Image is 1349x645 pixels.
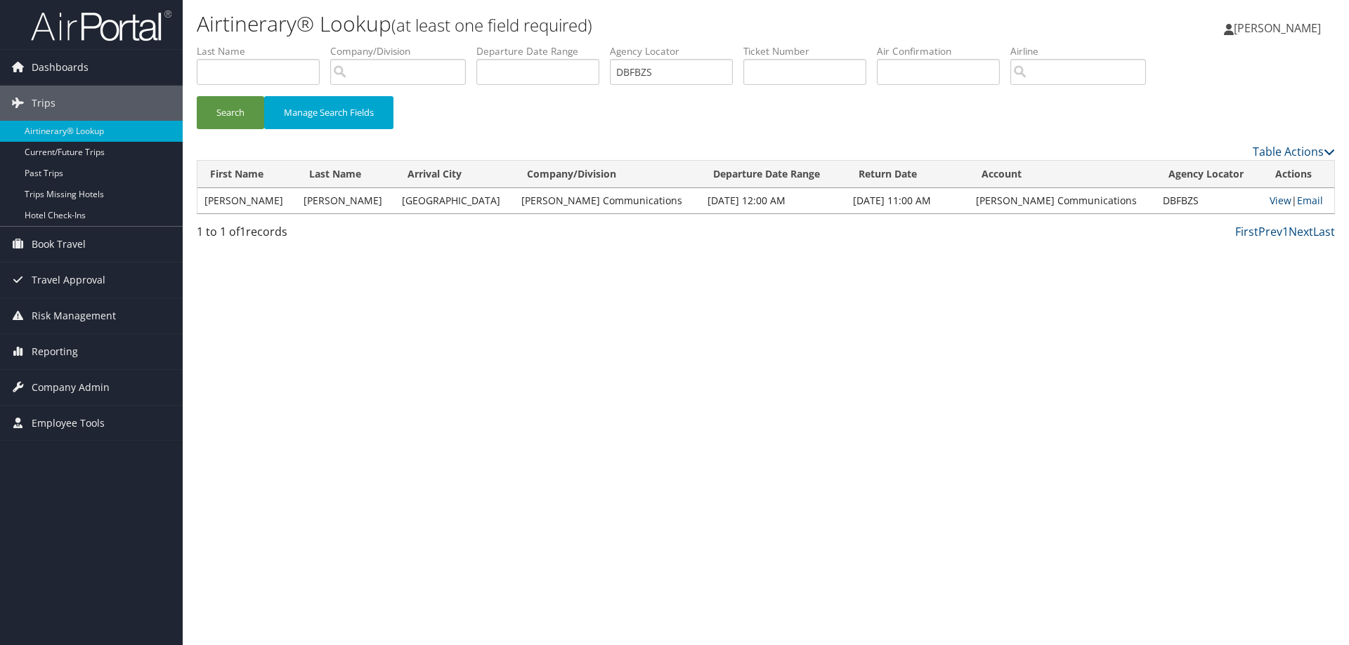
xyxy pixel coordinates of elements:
[1156,188,1263,213] td: DBFBZS
[32,406,105,441] span: Employee Tools
[610,44,743,58] label: Agency Locator
[197,44,330,58] label: Last Name
[32,334,78,369] span: Reporting
[197,161,296,188] th: First Name: activate to sort column ascending
[32,262,105,298] span: Travel Approval
[846,188,970,213] td: [DATE] 11:00 AM
[1156,161,1263,188] th: Agency Locator: activate to sort column ascending
[395,188,514,213] td: [GEOGRAPHIC_DATA]
[846,161,970,188] th: Return Date: activate to sort column ascending
[32,370,110,405] span: Company Admin
[969,188,1155,213] td: [PERSON_NAME] Communications
[1282,224,1289,239] a: 1
[743,44,877,58] label: Ticket Number
[296,188,396,213] td: [PERSON_NAME]
[514,161,700,188] th: Company/Division
[1234,20,1321,36] span: [PERSON_NAME]
[32,227,86,262] span: Book Travel
[700,161,846,188] th: Departure Date Range: activate to sort column ascending
[1253,144,1335,159] a: Table Actions
[1258,224,1282,239] a: Prev
[1313,224,1335,239] a: Last
[197,96,264,129] button: Search
[197,188,296,213] td: [PERSON_NAME]
[330,44,476,58] label: Company/Division
[1297,194,1323,207] a: Email
[1263,161,1334,188] th: Actions
[32,86,56,121] span: Trips
[1224,7,1335,49] a: [PERSON_NAME]
[395,161,514,188] th: Arrival City: activate to sort column ascending
[1010,44,1156,58] label: Airline
[240,224,246,239] span: 1
[476,44,610,58] label: Departure Date Range
[296,161,396,188] th: Last Name: activate to sort column ascending
[1263,188,1334,213] td: |
[31,9,171,42] img: airportal-logo.png
[969,161,1155,188] th: Account: activate to sort column ascending
[197,223,466,247] div: 1 to 1 of records
[1235,224,1258,239] a: First
[700,188,846,213] td: [DATE] 12:00 AM
[391,13,592,36] small: (at least one field required)
[514,188,700,213] td: [PERSON_NAME] Communications
[197,9,956,39] h1: Airtinerary® Lookup
[32,298,116,333] span: Risk Management
[1289,224,1313,239] a: Next
[1270,194,1291,207] a: View
[877,44,1010,58] label: Air Confirmation
[264,96,393,129] button: Manage Search Fields
[32,50,89,85] span: Dashboards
